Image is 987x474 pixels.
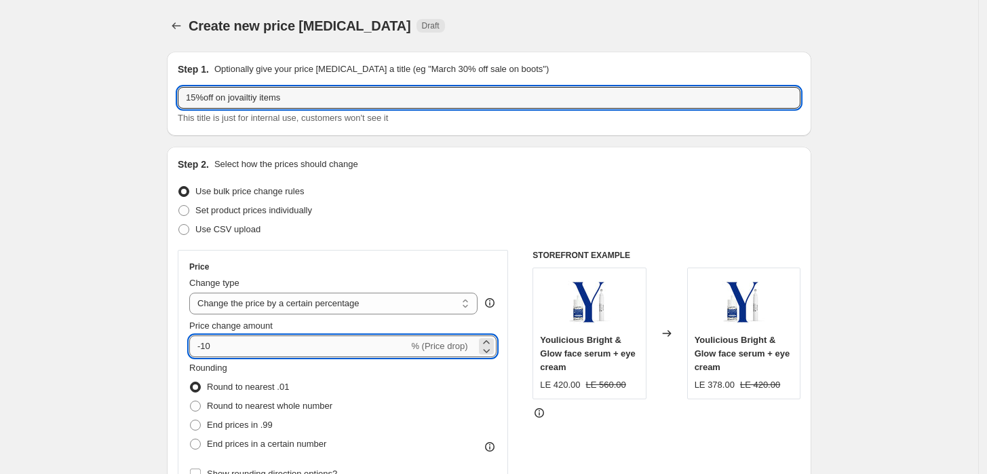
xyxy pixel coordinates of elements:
[178,113,388,123] span: This title is just for internal use, customers won't see it
[207,382,289,392] span: Round to nearest .01
[740,378,780,392] strike: LE 420.00
[195,224,260,234] span: Use CSV upload
[189,335,408,357] input: -15
[214,62,549,76] p: Optionally give your price [MEDICAL_DATA] a title (eg "March 30% off sale on boots")
[533,250,800,261] h6: STOREFRONT EXAMPLE
[540,335,636,372] span: Youlicious Bright & Glow face serum + eye cream
[195,205,312,215] span: Set product prices individually
[189,261,209,272] h3: Price
[716,275,771,329] img: youlicious-bright-glow-face-serum-eye-cream-8366871_80x.webp
[195,186,304,196] span: Use bulk price change rules
[695,378,735,392] div: LE 378.00
[178,158,209,171] h2: Step 2.
[189,321,273,331] span: Price change amount
[483,296,497,310] div: help
[411,341,467,351] span: % (Price drop)
[695,335,790,372] span: Youlicious Bright & Glow face serum + eye cream
[189,278,239,288] span: Change type
[207,420,273,430] span: End prices in .99
[178,62,209,76] h2: Step 1.
[207,401,332,411] span: Round to nearest whole number
[562,275,617,329] img: youlicious-bright-glow-face-serum-eye-cream-8366871_80x.webp
[167,16,186,35] button: Price change jobs
[214,158,358,171] p: Select how the prices should change
[586,378,626,392] strike: LE 560.00
[178,87,800,109] input: 30% off holiday sale
[422,20,440,31] span: Draft
[540,378,580,392] div: LE 420.00
[189,363,227,373] span: Rounding
[189,18,411,33] span: Create new price [MEDICAL_DATA]
[207,439,326,449] span: End prices in a certain number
